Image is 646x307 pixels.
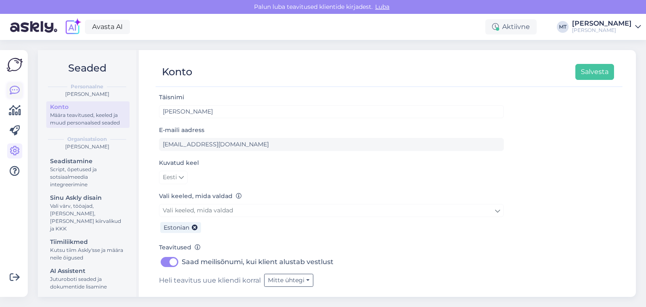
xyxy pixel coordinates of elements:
button: Mitte ühtegi [264,274,313,287]
div: Kutsu tiim Askly'sse ja määra neile õigused [50,246,126,262]
div: Script, õpetused ja sotsiaalmeedia integreerimine [50,166,126,188]
div: Tiimiliikmed [50,238,126,246]
div: AI Assistent [50,267,126,275]
div: Juturoboti seaded ja dokumentide lisamine [50,275,126,291]
a: Avasta AI [85,20,130,34]
b: Organisatsioon [67,135,107,143]
label: Teavitused [159,243,201,252]
a: TiimiliikmedKutsu tiim Askly'sse ja määra neile õigused [46,236,130,263]
label: Saad meilisõnumi, kui klient alustab vestlust [182,255,334,269]
span: Eesti [163,173,177,182]
div: Määra teavitused, keeled ja muud personaalsed seaded [50,111,126,127]
div: Sinu Askly disain [50,193,126,202]
img: Askly Logo [7,57,23,73]
b: Personaalne [71,83,103,90]
h2: Seaded [45,60,130,76]
input: Sisesta nimi [159,105,504,118]
label: Vali keeled, mida valdad [159,192,242,201]
a: AI AssistentJuturoboti seaded ja dokumentide lisamine [46,265,130,292]
div: Aktiivne [485,19,537,34]
a: Sinu Askly disainVali värv, tööajad, [PERSON_NAME], [PERSON_NAME] kiirvalikud ja KKK [46,192,130,234]
a: Vali keeled, mida valdad [159,204,504,217]
label: Täisnimi [159,93,184,102]
span: Vali keeled, mida valdad [163,206,233,214]
div: Vali värv, tööajad, [PERSON_NAME], [PERSON_NAME] kiirvalikud ja KKK [50,202,126,233]
div: Heli teavitus uue kliendi korral [159,274,504,287]
div: Konto [50,103,126,111]
a: [PERSON_NAME][PERSON_NAME] [572,20,641,34]
a: Eesti [159,171,188,184]
div: [PERSON_NAME] [45,90,130,98]
span: Luba [373,3,392,11]
div: [PERSON_NAME] [572,27,632,34]
div: Konto [162,64,192,80]
div: E-mail [50,296,126,304]
input: Sisesta e-maili aadress [159,138,504,151]
span: Estonian [164,224,189,231]
div: [PERSON_NAME] [572,20,632,27]
a: SeadistamineScript, õpetused ja sotsiaalmeedia integreerimine [46,156,130,190]
div: [PERSON_NAME] [45,143,130,151]
a: KontoMäära teavitused, keeled ja muud personaalsed seaded [46,101,130,128]
div: Seadistamine [50,157,126,166]
div: MT [557,21,569,33]
img: explore-ai [64,18,82,36]
button: Salvesta [575,64,614,80]
label: E-maili aadress [159,126,204,135]
label: Kuvatud keel [159,159,199,167]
